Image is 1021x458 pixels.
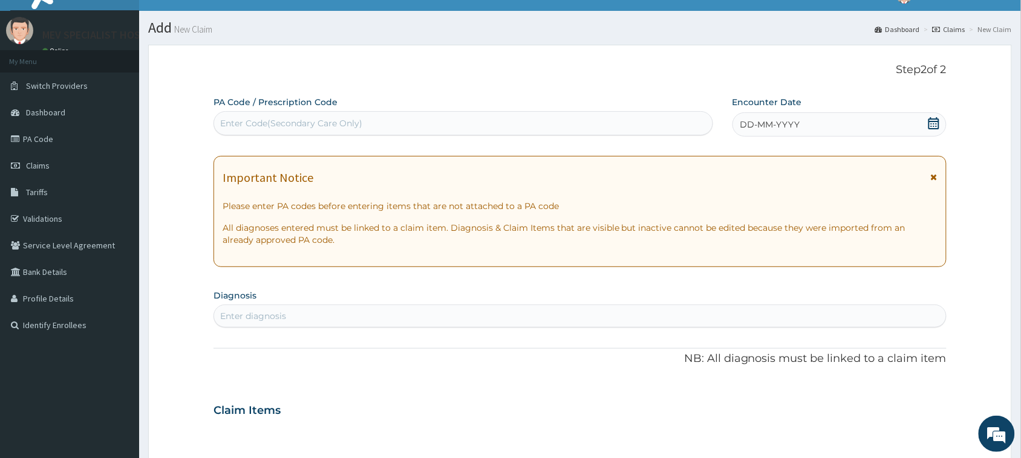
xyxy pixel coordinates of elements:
[220,117,362,129] div: Enter Code(Secondary Care Only)
[223,171,313,184] h1: Important Notice
[223,222,938,246] p: All diagnoses entered must be linked to a claim item. Diagnosis & Claim Items that are visible bu...
[214,63,947,77] p: Step 2 of 2
[26,160,50,171] span: Claims
[214,289,256,302] label: Diagnosis
[732,96,802,108] label: Encounter Date
[26,80,88,91] span: Switch Providers
[70,152,167,274] span: We're online!
[933,24,965,34] a: Claims
[220,310,286,322] div: Enter diagnosis
[967,24,1012,34] li: New Claim
[740,118,800,131] span: DD-MM-YYYY
[42,30,167,40] p: MEV SPECIALIST HOSPITAL
[148,20,1012,36] h1: Add
[198,6,227,35] div: Minimize live chat window
[26,107,65,118] span: Dashboard
[172,25,212,34] small: New Claim
[42,47,71,55] a: Online
[63,68,203,83] div: Chat with us now
[6,17,33,44] img: User Image
[214,96,338,108] label: PA Code / Prescription Code
[22,60,49,91] img: d_794563401_company_1708531726252_794563401
[26,187,48,198] span: Tariffs
[214,404,281,418] h3: Claim Items
[875,24,920,34] a: Dashboard
[223,200,938,212] p: Please enter PA codes before entering items that are not attached to a PA code
[214,351,947,367] p: NB: All diagnosis must be linked to a claim item
[6,330,230,372] textarea: Type your message and hit 'Enter'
